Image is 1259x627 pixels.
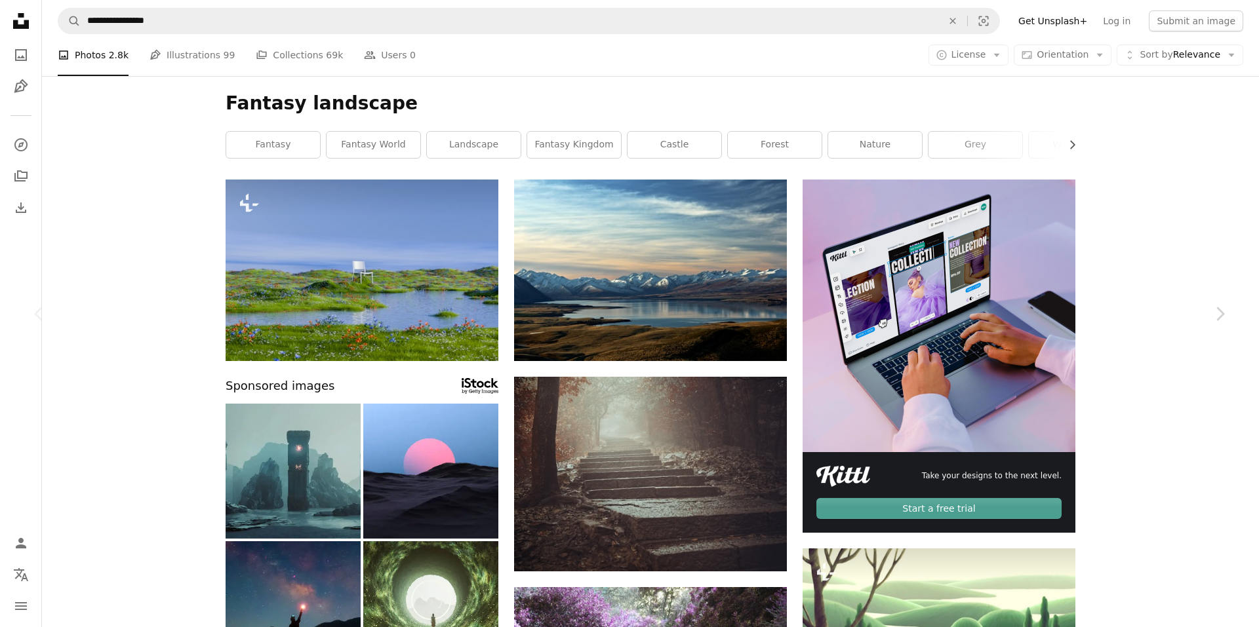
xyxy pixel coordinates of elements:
[922,470,1062,482] span: Take your designs to the next level.
[1010,10,1095,31] a: Get Unsplash+
[150,34,235,76] a: Illustrations 99
[226,132,320,158] a: fantasy
[1140,49,1172,60] span: Sort by
[427,132,521,158] a: landscape
[628,132,721,158] a: castle
[8,195,34,221] a: Download History
[816,498,1062,519] div: Start a free trial
[226,264,498,276] a: a painting of a chair in a field of flowers
[803,180,1075,452] img: file-1719664968387-83d5a3f4d758image
[1180,251,1259,377] a: Next
[1014,45,1111,66] button: Orientation
[929,132,1022,158] a: grey
[226,92,1075,115] h1: Fantasy landscape
[327,132,420,158] a: fantasy world
[514,180,787,361] img: landscape photography of lake and mountain
[828,132,922,158] a: nature
[929,45,1009,66] button: License
[58,9,81,33] button: Search Unsplash
[8,42,34,68] a: Photos
[1029,132,1123,158] a: wallpaper
[803,180,1075,533] a: Take your designs to the next level.Start a free trial
[1037,49,1089,60] span: Orientation
[326,48,343,62] span: 69k
[363,404,498,539] img: Red-pink planet on the horizon of a mountainous, rocky area at night. Sci-Fi landscape, sci-fi la...
[8,530,34,556] a: Log in / Sign up
[514,264,787,276] a: landscape photography of lake and mountain
[226,404,361,539] img: Ancient megaliths on frozen exo planet
[527,132,621,158] a: fantasy kingdom
[1095,10,1138,31] a: Log in
[226,377,334,396] span: Sponsored images
[256,34,343,76] a: Collections 69k
[8,132,34,158] a: Explore
[816,466,870,487] img: file-1711049718225-ad48364186d3image
[410,48,416,62] span: 0
[8,561,34,588] button: Language
[1060,132,1075,158] button: scroll list to the right
[1140,48,1220,62] span: Relevance
[58,8,1000,34] form: Find visuals sitewide
[8,73,34,100] a: Illustrations
[951,49,986,60] span: License
[364,34,416,76] a: Users 0
[1117,45,1243,66] button: Sort byRelevance
[224,48,235,62] span: 99
[226,180,498,361] img: a painting of a chair in a field of flowers
[728,132,822,158] a: forest
[8,163,34,189] a: Collections
[968,9,999,33] button: Visual search
[514,377,787,571] img: gray concrete staircase in between trees during daytime
[938,9,967,33] button: Clear
[514,468,787,480] a: gray concrete staircase in between trees during daytime
[1149,10,1243,31] button: Submit an image
[8,593,34,619] button: Menu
